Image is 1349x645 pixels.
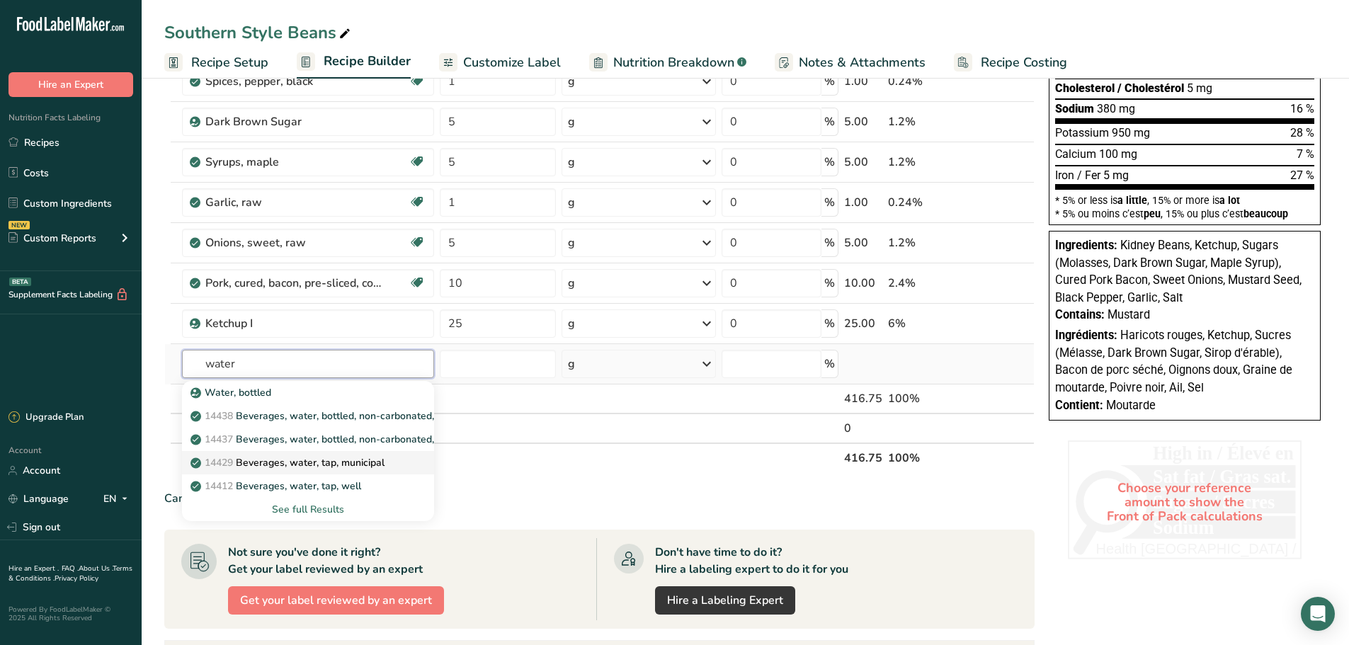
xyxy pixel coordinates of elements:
[179,443,842,472] th: Net Totals
[568,194,575,211] div: g
[297,45,411,79] a: Recipe Builder
[228,544,423,578] div: Not sure you've done it right? Get your label reviewed by an expert
[79,564,113,573] a: About Us .
[1055,329,1292,394] span: Haricots rouges, Ketchup, Sucres (Mélasse, Dark Brown Sugar, Sirop d'érable), Bacon de porc séché...
[8,72,133,97] button: Hire an Expert
[182,350,434,378] input: Add Ingredient
[1055,209,1314,219] div: * 5% ou moins c’est , 15% ou plus c’est
[205,73,382,90] div: Spices, pepper, black
[799,53,926,72] span: Notes & Attachments
[1112,126,1150,139] span: 950 mg
[1117,195,1147,206] span: a little
[888,275,967,292] div: 2.4%
[568,154,575,171] div: g
[844,315,882,332] div: 25.00
[9,278,31,286] div: BETA
[1055,190,1314,219] section: * 5% or less is , 15% or more is
[568,315,575,332] div: g
[205,194,382,211] div: Garlic, raw
[1144,208,1161,219] span: peu
[1097,102,1135,115] span: 380 mg
[568,73,575,90] div: g
[844,234,882,251] div: 5.00
[1290,169,1314,182] span: 27 %
[193,385,271,400] p: Water, bottled
[1301,597,1335,631] div: Open Intercom Messenger
[1055,169,1074,182] span: Iron
[324,52,411,71] span: Recipe Builder
[205,113,382,130] div: Dark Brown Sugar
[775,47,926,79] a: Notes & Attachments
[8,564,132,583] a: Terms & Conditions .
[1219,195,1240,206] span: a lot
[844,420,882,437] div: 0
[568,275,575,292] div: g
[205,479,233,493] span: 14412
[193,432,493,447] p: Beverages, water, bottled, non-carbonated, CALISTOGA
[1055,239,1117,252] span: Ingredients:
[463,53,561,72] span: Customize Label
[205,275,382,292] div: Pork, cured, bacon, pre-sliced, cooked, pan-fried
[164,47,268,79] a: Recipe Setup
[844,275,882,292] div: 10.00
[1099,147,1137,161] span: 100 mg
[182,404,434,428] a: 14438Beverages, water, bottled, non-carbonated, CRYSTAL GEYSER
[193,409,520,423] p: Beverages, water, bottled, non-carbonated, CRYSTAL GEYSER
[193,479,361,493] p: Beverages, water, tap, well
[8,564,59,573] a: Hire an Expert .
[844,194,882,211] div: 1.00
[182,381,434,404] a: Water, bottled
[885,443,970,472] th: 100%
[182,428,434,451] a: 14437Beverages, water, bottled, non-carbonated, CALISTOGA
[844,113,882,130] div: 5.00
[1055,102,1094,115] span: Sodium
[182,474,434,498] a: 14412Beverages, water, tap, well
[844,390,882,407] div: 416.75
[1243,208,1288,219] span: beaucoup
[240,592,432,609] span: Get your label reviewed by an expert
[164,490,1035,507] div: Can't find your ingredient?
[844,154,882,171] div: 5.00
[1106,399,1156,412] span: Moutarde
[888,73,967,90] div: 0.24%
[655,586,795,615] a: Hire a Labeling Expert
[1103,169,1129,182] span: 5 mg
[205,433,233,446] span: 14437
[205,315,382,332] div: Ketchup I
[888,113,967,130] div: 1.2%
[1077,169,1100,182] span: / Fer
[844,73,882,90] div: 1.00
[888,194,967,211] div: 0.24%
[8,605,133,622] div: Powered By FoodLabelMaker © 2025 All Rights Reserved
[1290,102,1314,115] span: 16 %
[1187,81,1212,95] span: 5 mg
[613,53,734,72] span: Nutrition Breakdown
[205,409,233,423] span: 14438
[1055,81,1115,95] span: Cholesterol
[55,573,98,583] a: Privacy Policy
[568,234,575,251] div: g
[1055,239,1302,304] span: Kidney Beans, Ketchup, Sugars (Molasses, Dark Brown Sugar, Maple Syrup), Cured Pork Bacon, Sweet ...
[1108,308,1150,321] span: Mustard
[1055,329,1117,342] span: Ingrédients:
[205,234,382,251] div: Onions, sweet, raw
[888,315,967,332] div: 6%
[888,234,967,251] div: 1.2%
[8,221,30,229] div: NEW
[205,154,382,171] div: Syrups, maple
[439,47,561,79] a: Customize Label
[655,544,848,578] div: Don't have time to do it? Hire a labeling expert to do it for you
[193,502,423,517] div: See full Results
[182,498,434,521] div: See full Results
[164,20,353,45] div: Southern Style Beans
[205,456,233,469] span: 14429
[954,47,1067,79] a: Recipe Costing
[841,443,885,472] th: 416.75
[1117,81,1184,95] span: / Cholestérol
[888,390,967,407] div: 100%
[8,486,69,511] a: Language
[1055,399,1103,412] span: Contient:
[193,455,385,470] p: Beverages, water, tap, municipal
[62,564,79,573] a: FAQ .
[1055,126,1109,139] span: Potassium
